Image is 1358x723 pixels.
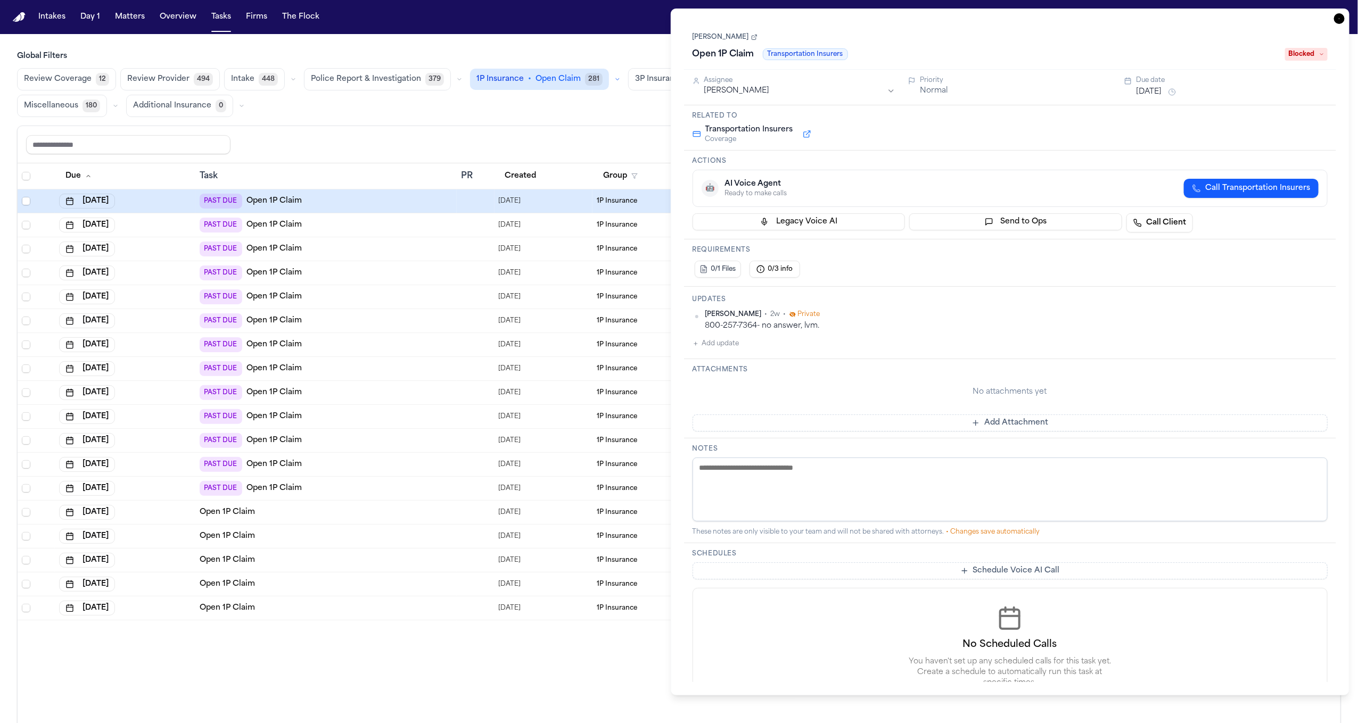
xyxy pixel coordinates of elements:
[704,76,896,85] div: Assignee
[695,261,741,278] button: 0/1 Files
[908,656,1112,688] p: You haven't set up any scheduled calls for this task yet. Create a schedule to automatically run ...
[750,261,800,278] button: 0/3 info
[470,69,609,90] button: 1P Insurance•Open Claim281
[628,68,713,90] button: 3P Insurance341
[585,73,603,86] span: 281
[705,135,793,144] span: Coverage
[771,310,780,319] span: 2w
[127,74,190,85] span: Review Provider
[693,387,1328,397] div: No attachments yet
[17,95,107,117] button: Miscellaneous180
[13,12,26,22] img: Finch Logo
[1285,48,1328,61] span: Blocked
[24,74,92,85] span: Review Coverage
[207,7,235,27] button: Tasks
[725,179,787,189] div: AI Voice Agent
[693,33,758,41] a: [PERSON_NAME]
[155,7,201,27] button: Overview
[693,112,1328,120] h3: Related to
[34,7,70,27] button: Intakes
[693,295,1328,304] h3: Updates
[536,74,581,85] span: Open Claim
[17,68,116,90] button: Review Coverage12
[705,321,1328,331] div: 800-257-7364- no answer, lvm.
[1184,179,1319,198] button: Call Transportation Insurers
[693,562,1328,579] button: Schedule Voice AI Call
[224,68,285,90] button: Intake448
[83,99,100,112] span: 180
[59,601,115,616] button: [DATE]
[693,365,1328,374] h3: Attachments
[1126,213,1193,232] a: Call Client
[425,73,444,86] span: 379
[304,68,451,90] button: Police Report & Investigation379
[133,101,211,111] span: Additional Insurance
[693,528,1328,536] div: These notes are only visible to your team and will not be shared with attorneys.
[705,183,714,194] span: 🤖
[216,99,226,112] span: 0
[635,74,684,85] span: 3P Insurance
[693,157,1328,165] h3: Actions
[476,74,524,85] span: 1P Insurance
[909,213,1122,230] button: Send to Ops
[13,12,26,22] a: Home
[711,265,736,273] span: 0/1 Files
[194,73,213,86] span: 494
[693,337,739,350] button: Add update
[693,246,1328,254] h3: Requirements
[693,445,1328,453] h3: Notes
[231,74,254,85] span: Intake
[242,7,271,27] button: Firms
[259,73,278,86] span: 448
[76,7,104,27] button: Day 1
[111,7,149,27] button: Matters
[920,76,1112,85] div: Priority
[528,74,531,85] span: •
[765,310,768,319] span: •
[96,73,109,86] span: 12
[920,86,948,96] button: Normal
[693,550,1328,558] h3: Schedules
[17,51,1341,62] h3: Global Filters
[311,74,421,85] span: Police Report & Investigation
[278,7,324,27] button: The Flock
[1205,183,1310,194] span: Call Transportation Insurers
[705,124,793,135] span: Transportation Insurers
[947,529,1040,535] span: • Changes save automatically
[693,213,906,230] button: Legacy Voice AI
[710,637,1311,652] h3: No Scheduled Calls
[693,414,1328,431] button: Add Attachment
[126,95,233,117] button: Additional Insurance0
[1166,86,1179,98] button: Snooze task
[705,310,762,319] span: [PERSON_NAME]
[120,68,220,90] button: Review Provider494
[1136,76,1328,85] div: Due date
[688,46,759,63] h1: Open 1P Claim
[784,310,786,319] span: •
[24,101,78,111] span: Miscellaneous
[763,48,848,60] span: Transportation Insurers
[768,265,793,273] span: 0/3 info
[1136,87,1162,97] button: [DATE]
[725,189,787,198] div: Ready to make calls
[798,310,820,319] span: Private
